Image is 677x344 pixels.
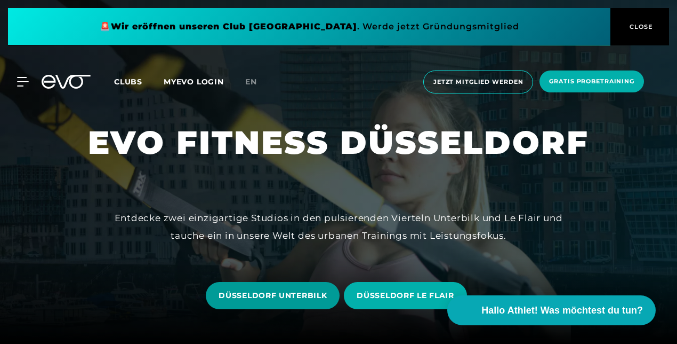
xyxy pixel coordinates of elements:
[114,77,142,87] span: Clubs
[433,77,523,87] span: Jetzt Mitglied werden
[164,77,224,87] a: MYEVO LOGIN
[447,295,656,325] button: Hallo Athlet! Was möchtest du tun?
[88,122,589,163] h1: EVO FITNESS DÜSSELDORF
[114,76,164,87] a: Clubs
[536,71,647,93] a: Gratis Probetraining
[245,77,257,87] span: en
[549,77,634,86] span: Gratis Probetraining
[420,71,536,93] a: Jetzt Mitglied werden
[206,274,344,317] a: DÜSSELDORF UNTERBILK
[219,290,327,301] span: DÜSSELDORF UNTERBILK
[357,290,454,301] span: DÜSSELDORF LE FLAIR
[627,22,653,32] span: CLOSE
[245,76,270,88] a: en
[344,274,471,317] a: DÜSSELDORF LE FLAIR
[115,209,563,244] div: Entdecke zwei einzigartige Studios in den pulsierenden Vierteln Unterbilk und Le Flair und tauche...
[610,8,669,45] button: CLOSE
[481,303,643,318] span: Hallo Athlet! Was möchtest du tun?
